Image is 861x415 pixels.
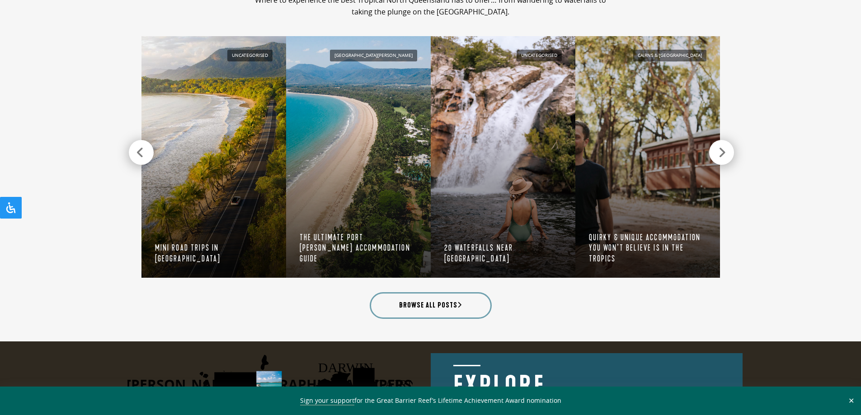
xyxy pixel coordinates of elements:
[431,36,575,278] a: Emerald Creek Falls Uncategorised 20 waterfalls near [GEOGRAPHIC_DATA]
[575,36,720,278] a: undara train carriage accommodation Cairns & [GEOGRAPHIC_DATA] Quirky & unique accommodation you ...
[300,396,561,406] span: for the Great Barrier Reef’s Lifetime Achievement Award nomination
[318,359,373,374] text: DARWIN
[300,396,354,406] a: Sign your support
[370,292,492,319] a: Browse all posts
[286,36,431,278] a: aerial of sheraton grand mirage port douglas [GEOGRAPHIC_DATA][PERSON_NAME] The ultimate Port [PE...
[141,36,286,278] a: Great Barrier Reef Drive Uncategorised Mini road trips in [GEOGRAPHIC_DATA]
[5,202,16,213] svg: Open Accessibility Panel
[127,375,484,394] text: [PERSON_NAME][GEOGRAPHIC_DATA][PERSON_NAME]
[846,396,856,405] button: Close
